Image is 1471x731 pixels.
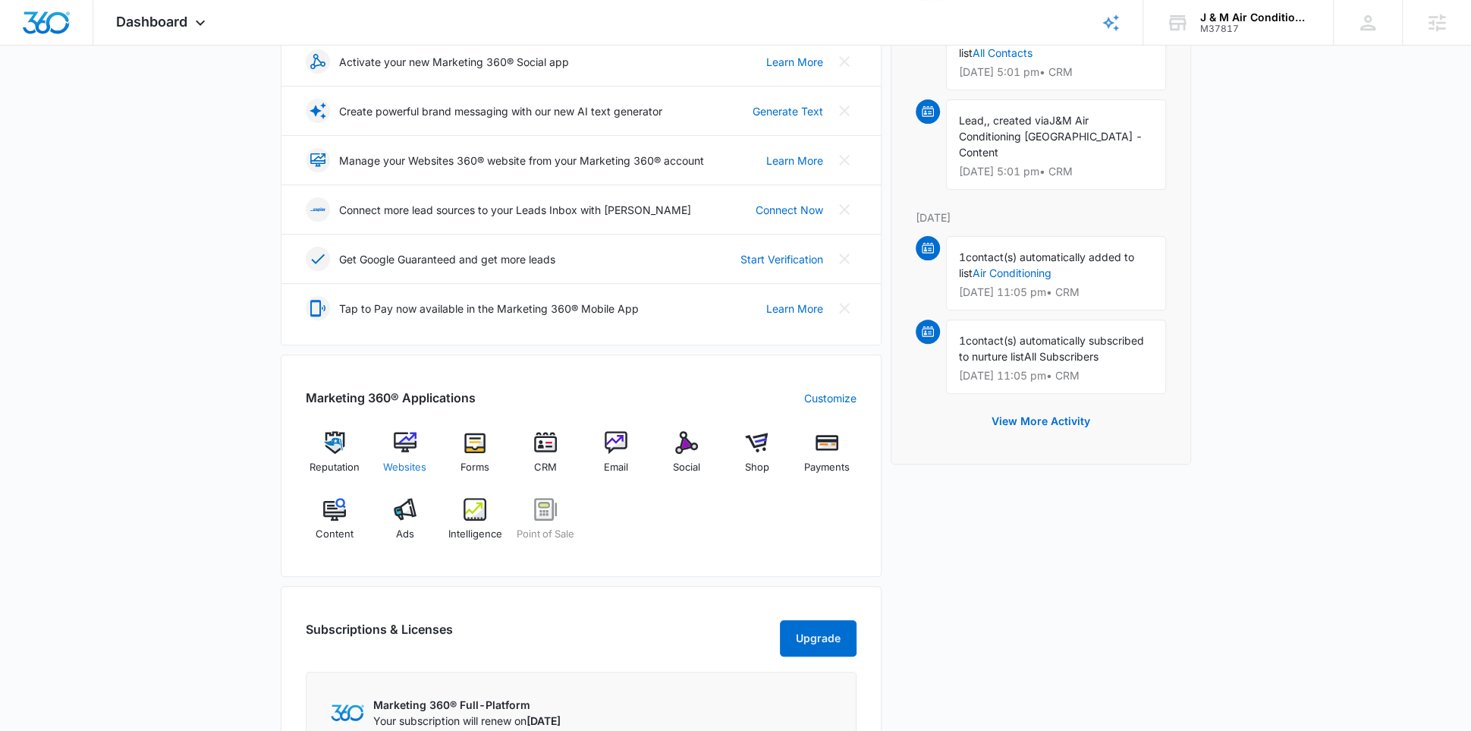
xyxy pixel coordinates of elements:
[744,460,769,475] span: Shop
[446,431,504,486] a: Forms
[657,431,715,486] a: Social
[832,49,857,74] button: Close
[339,153,704,169] p: Manage your Websites 360® website from your Marketing 360® account
[316,527,354,542] span: Content
[832,296,857,320] button: Close
[517,498,575,553] a: Point of Sale
[526,714,561,727] span: [DATE]
[339,202,691,218] p: Connect more lead sources to your Leads Inbox with [PERSON_NAME]
[959,166,1153,177] p: [DATE] 5:01 pm • CRM
[740,251,823,267] a: Start Verification
[1024,350,1099,363] span: All Subscribers
[959,334,966,347] span: 1
[753,103,823,119] a: Generate Text
[373,697,561,713] p: Marketing 360® Full-Platform
[517,431,575,486] a: CRM
[339,103,662,119] p: Create powerful brand messaging with our new AI text generator
[306,620,453,651] h2: Subscriptions & Licenses
[306,498,364,553] a: Content
[959,114,987,127] span: Lead,
[673,460,700,475] span: Social
[832,247,857,271] button: Close
[373,713,561,729] p: Your subscription will renew on
[832,197,857,222] button: Close
[766,54,823,70] a: Learn More
[959,250,1134,279] span: contact(s) automatically added to list
[959,67,1153,77] p: [DATE] 5:01 pm • CRM
[116,14,187,30] span: Dashboard
[306,431,364,486] a: Reputation
[916,210,1166,225] p: [DATE]
[331,704,364,720] img: Marketing 360 Logo
[446,498,504,553] a: Intelligence
[798,431,857,486] a: Payments
[832,99,857,123] button: Close
[383,460,426,475] span: Websites
[832,148,857,172] button: Close
[1200,24,1311,34] div: account id
[376,498,434,553] a: Ads
[959,250,966,263] span: 1
[396,527,414,542] span: Ads
[766,301,823,317] a: Learn More
[973,46,1033,59] a: All Contacts
[756,202,823,218] a: Connect Now
[959,370,1153,381] p: [DATE] 11:05 pm • CRM
[604,460,628,475] span: Email
[973,266,1051,279] a: Air Conditioning
[339,251,555,267] p: Get Google Guaranteed and get more leads
[766,153,823,169] a: Learn More
[987,114,1049,127] span: , created via
[306,389,476,407] h2: Marketing 360® Applications
[460,460,489,475] span: Forms
[959,114,1143,159] span: J&M Air Conditioning [GEOGRAPHIC_DATA] - Content
[448,527,502,542] span: Intelligence
[376,431,434,486] a: Websites
[534,460,557,475] span: CRM
[339,54,569,70] p: Activate your new Marketing 360® Social app
[959,287,1153,298] p: [DATE] 11:05 pm • CRM
[339,301,639,317] p: Tap to Pay now available in the Marketing 360® Mobile App
[587,431,646,486] a: Email
[959,334,1144,363] span: contact(s) automatically subscribed to nurture list
[976,403,1105,440] button: View More Activity
[780,620,857,657] button: Upgrade
[1200,11,1311,24] div: account name
[804,460,850,475] span: Payments
[517,527,574,542] span: Point of Sale
[310,460,360,475] span: Reputation
[728,431,786,486] a: Shop
[804,390,857,406] a: Customize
